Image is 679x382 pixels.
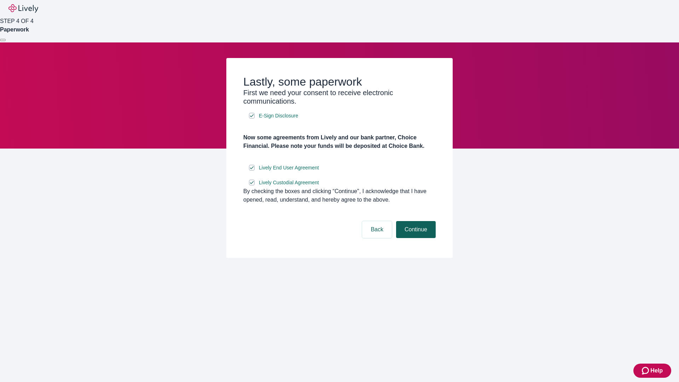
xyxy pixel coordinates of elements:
span: Lively Custodial Agreement [259,179,319,186]
span: Help [650,366,663,375]
svg: Zendesk support icon [642,366,650,375]
h2: Lastly, some paperwork [243,75,436,88]
div: By checking the boxes and clicking “Continue", I acknowledge that I have opened, read, understand... [243,187,436,204]
span: Lively End User Agreement [259,164,319,172]
h3: First we need your consent to receive electronic communications. [243,88,436,105]
button: Back [362,221,392,238]
button: Continue [396,221,436,238]
a: e-sign disclosure document [257,163,320,172]
a: e-sign disclosure document [257,178,320,187]
a: e-sign disclosure document [257,111,300,120]
img: Lively [8,4,38,13]
span: E-Sign Disclosure [259,112,298,120]
h4: Now some agreements from Lively and our bank partner, Choice Financial. Please note your funds wi... [243,133,436,150]
button: Zendesk support iconHelp [633,364,671,378]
